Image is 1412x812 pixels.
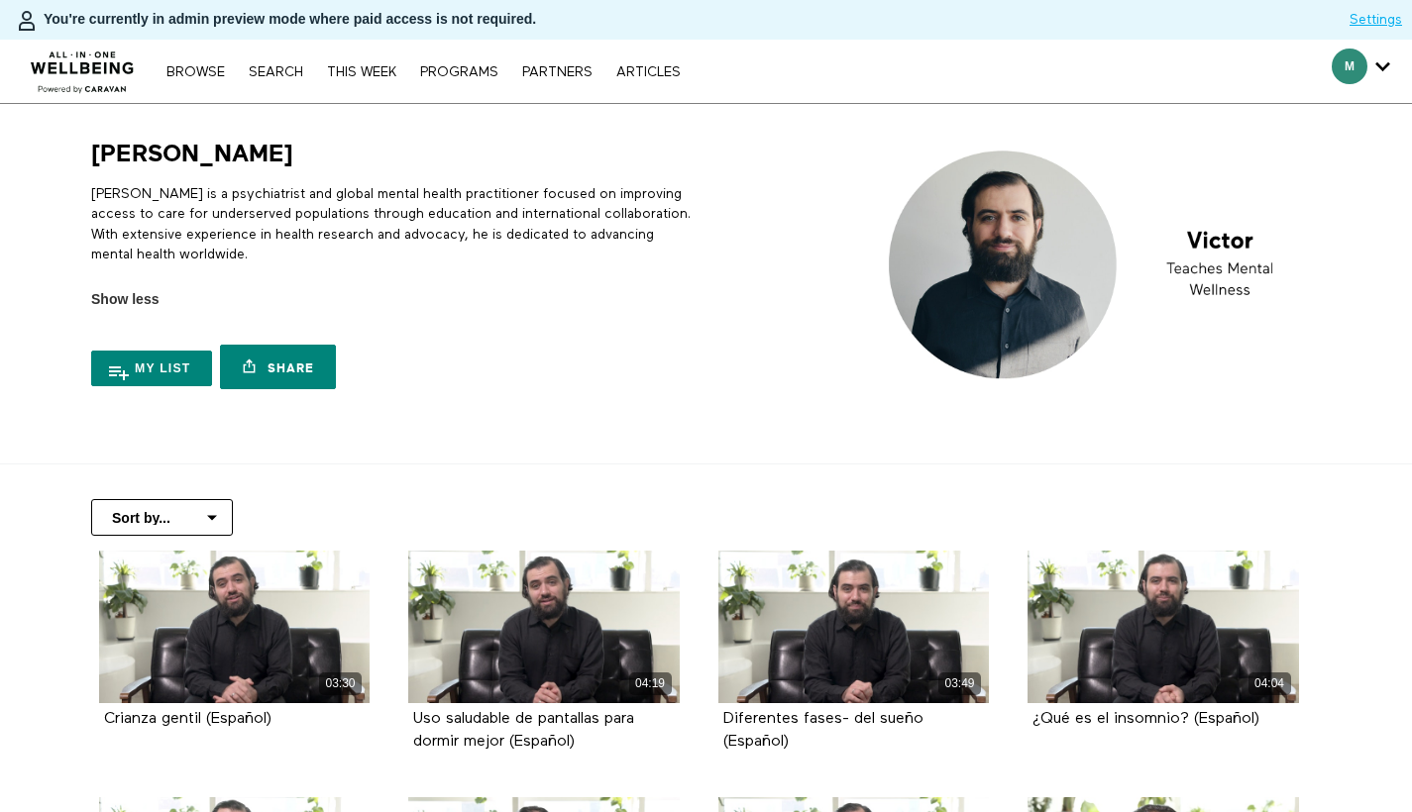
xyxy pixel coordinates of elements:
[157,61,690,81] nav: Primary
[1028,551,1299,703] a: ¿Qué es el insomnio? (Español) 04:04
[220,345,335,389] a: Share
[718,551,990,703] a: Diferentes fases- del sueño (Español) 03:49
[239,65,313,79] a: Search
[91,139,293,169] h1: [PERSON_NAME]
[104,711,272,727] strong: Crianza gentil (Español)
[723,711,923,750] strong: Diferentes fases- del sueño (Español)
[91,184,699,264] p: [PERSON_NAME] is a psychiatrist and global mental health practitioner focused on improving access...
[15,9,39,33] img: person-bdfc0eaa9744423c596e6e1c01710c89950b1dff7c83b5d61d716cfd8139584f.svg
[91,289,159,310] span: Show less
[413,711,634,750] strong: Uso saludable de pantallas para dormir mejor (Español)
[157,65,235,79] a: Browse
[91,351,212,386] button: My list
[104,711,272,726] a: Crianza gentil (Español)
[413,711,634,749] a: Uso saludable de pantallas para dormir mejor (Español)
[1350,10,1402,30] a: Settings
[1032,711,1259,727] strong: ¿Qué es el insomnio? (Español)
[629,672,672,695] div: 04:19
[512,65,602,79] a: PARTNERS
[317,65,406,79] a: THIS WEEK
[872,139,1321,391] img: Victor
[1317,40,1405,103] div: Secondary
[1249,672,1291,695] div: 04:04
[1032,711,1259,726] a: ¿Qué es el insomnio? (Español)
[408,551,680,703] a: Uso saludable de pantallas para dormir mejor (Español) 04:19
[23,37,143,96] img: CARAVAN
[99,551,371,703] a: Crianza gentil (Español) 03:30
[938,672,981,695] div: 03:49
[319,672,362,695] div: 03:30
[606,65,691,79] a: ARTICLES
[723,711,923,749] a: Diferentes fases- del sueño (Español)
[410,65,508,79] a: PROGRAMS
